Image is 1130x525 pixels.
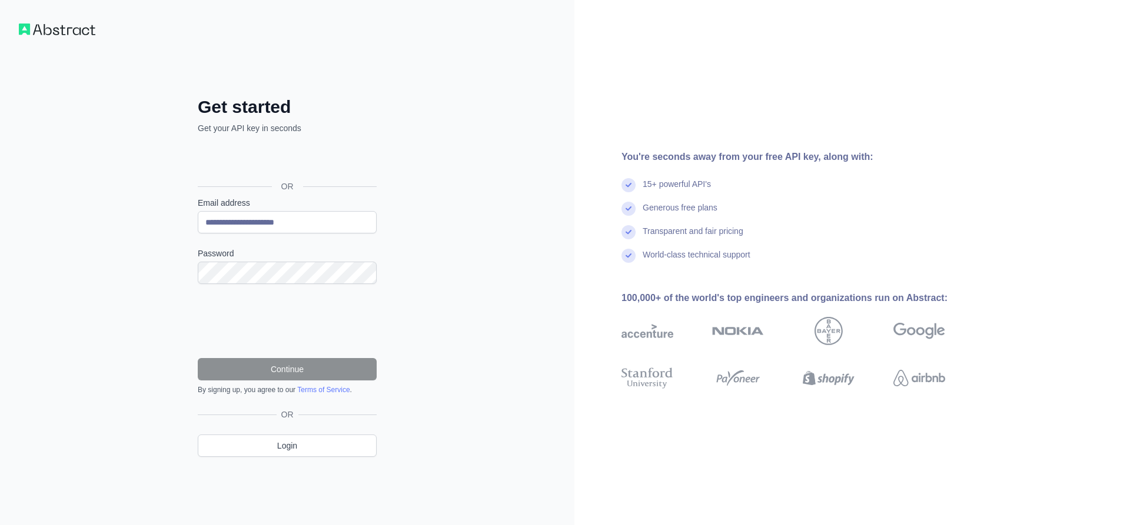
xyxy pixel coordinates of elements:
div: Generous free plans [643,202,717,225]
img: check mark [621,202,636,216]
div: Transparent and fair pricing [643,225,743,249]
img: accenture [621,317,673,345]
div: 15+ powerful API's [643,178,711,202]
div: World-class technical support [643,249,750,272]
div: By signing up, you agree to our . [198,385,377,394]
img: stanford university [621,365,673,391]
label: Email address [198,197,377,209]
img: Workflow [19,24,95,35]
img: check mark [621,249,636,263]
button: Continue [198,358,377,380]
div: You're seconds away from your free API key, along with: [621,150,983,164]
p: Get your API key in seconds [198,122,377,134]
iframe: reCAPTCHA [198,298,377,344]
h2: Get started [198,96,377,118]
img: check mark [621,178,636,192]
a: Login [198,434,377,457]
img: shopify [803,365,855,391]
img: payoneer [712,365,764,391]
label: Password [198,248,377,259]
img: nokia [712,317,764,345]
img: bayer [815,317,843,345]
span: OR [272,180,303,192]
div: 100,000+ of the world's top engineers and organizations run on Abstract: [621,291,983,305]
img: google [893,317,945,345]
iframe: Sign in with Google Button [192,147,380,173]
img: airbnb [893,365,945,391]
span: OR [277,409,298,420]
a: Terms of Service [297,386,350,394]
img: check mark [621,225,636,239]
